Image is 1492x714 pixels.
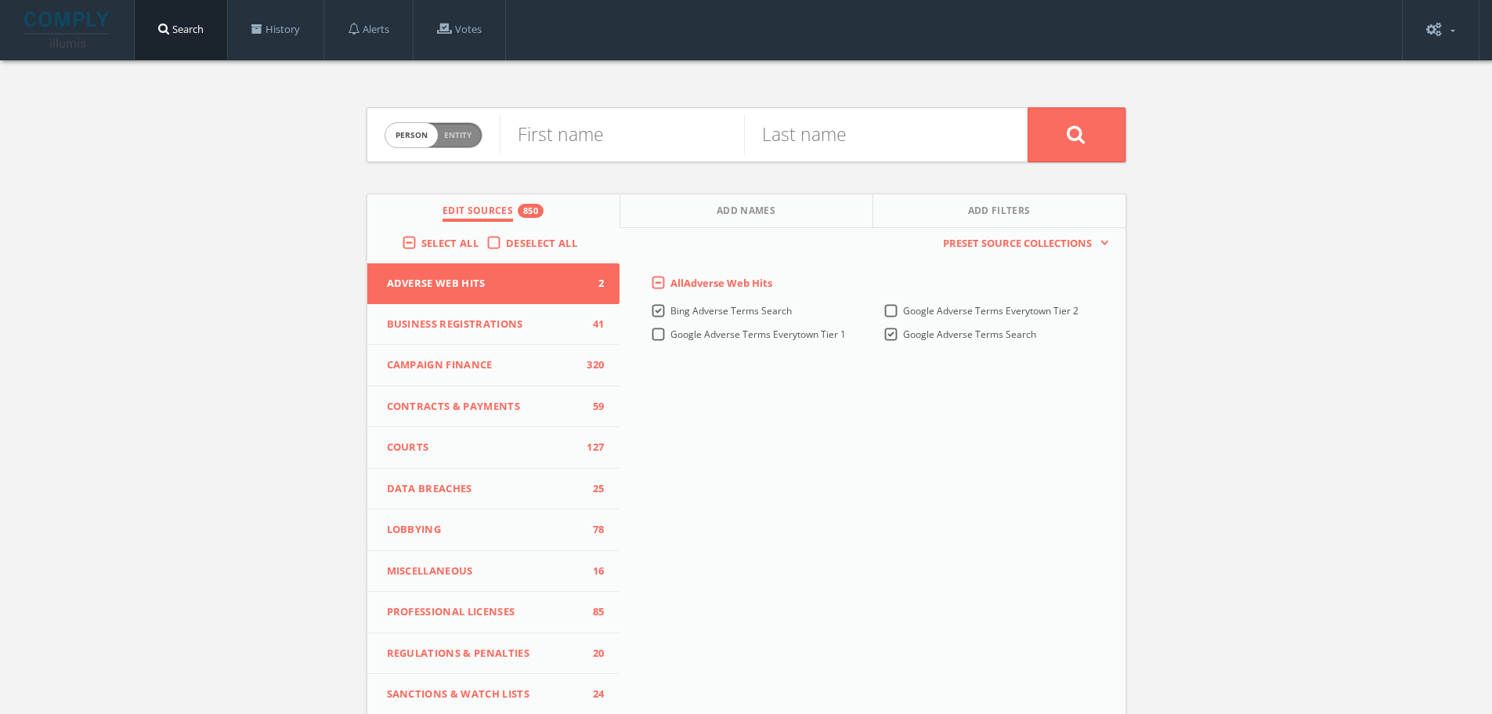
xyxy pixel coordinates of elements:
span: 85 [580,604,604,620]
span: 59 [580,399,604,415]
span: Courts [387,440,581,455]
span: 24 [580,687,604,702]
button: Edit Sources850 [367,194,620,228]
span: Sanctions & Watch Lists [387,687,581,702]
button: Professional Licenses85 [367,592,620,633]
button: Lobbying78 [367,509,620,551]
button: Campaign Finance320 [367,345,620,386]
span: Professional Licenses [387,604,581,620]
span: Google Adverse Terms Everytown Tier 2 [903,304,1078,317]
span: Lobbying [387,522,581,538]
span: Business Registrations [387,317,581,332]
button: Add Filters [873,194,1125,228]
span: Google Adverse Terms Everytown Tier 1 [670,328,846,341]
span: Entity [444,129,471,141]
span: Adverse Web Hits [387,276,581,292]
span: 20 [580,646,604,661]
span: Preset Source Collections [935,236,1100,252]
button: Business Registrations41 [367,304,620,346]
span: Regulations & Penalties [387,646,581,661]
div: 850 [518,204,544,218]
span: Bing Adverse Terms Search [670,304,792,317]
button: Data Breaches25 [367,469,620,510]
button: Contracts & Payments59 [367,386,620,428]
span: 25 [580,481,604,497]
span: 41 [580,317,604,332]
span: 127 [580,440,604,455]
span: person [385,123,438,147]
span: Contracts & Payments [387,399,581,415]
span: Campaign Finance [387,357,581,373]
button: Adverse Web Hits2 [367,263,620,304]
span: Select All [421,236,479,250]
span: 16 [580,564,604,579]
span: 2 [580,276,604,292]
span: Google Adverse Terms Search [903,328,1036,341]
span: Deselect All [506,236,577,250]
img: illumis [24,12,112,48]
span: Add Filters [968,204,1031,222]
button: Courts127 [367,427,620,469]
span: Add Names [717,204,775,222]
span: Data Breaches [387,481,581,497]
span: 78 [580,522,604,538]
button: Miscellaneous16 [367,551,620,593]
span: 320 [580,357,604,373]
span: All Adverse Web Hits [670,276,772,290]
button: Regulations & Penalties20 [367,633,620,675]
button: Preset Source Collections [935,236,1109,252]
span: Miscellaneous [387,564,581,579]
button: Add Names [620,194,873,228]
span: Edit Sources [443,204,513,222]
